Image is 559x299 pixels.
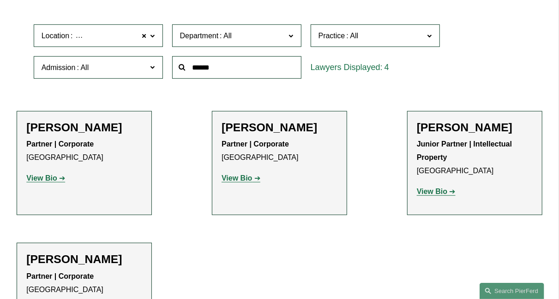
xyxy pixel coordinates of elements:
strong: Partner | Corporate [26,140,94,148]
span: [GEOGRAPHIC_DATA] [74,30,151,42]
span: Location [42,32,70,40]
h2: [PERSON_NAME] [222,121,337,135]
strong: Partner | Corporate [222,140,289,148]
p: [GEOGRAPHIC_DATA] [26,270,142,297]
h2: [PERSON_NAME] [26,121,142,135]
span: Department [180,32,219,40]
p: [GEOGRAPHIC_DATA] [222,138,337,164]
a: Search this site [480,283,544,299]
span: Practice [319,32,345,40]
strong: View Bio [417,188,447,195]
h2: [PERSON_NAME] [417,121,533,135]
a: View Bio [222,174,260,182]
strong: Partner | Corporate [26,272,94,280]
p: [GEOGRAPHIC_DATA] [417,138,533,177]
strong: View Bio [222,174,252,182]
strong: Junior Partner | Intellectual Property [417,140,514,161]
a: View Bio [417,188,456,195]
h2: [PERSON_NAME] [26,252,142,266]
strong: View Bio [26,174,57,182]
p: [GEOGRAPHIC_DATA] [26,138,142,164]
span: 4 [385,63,389,72]
a: View Bio [26,174,65,182]
span: Admission [42,64,76,71]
